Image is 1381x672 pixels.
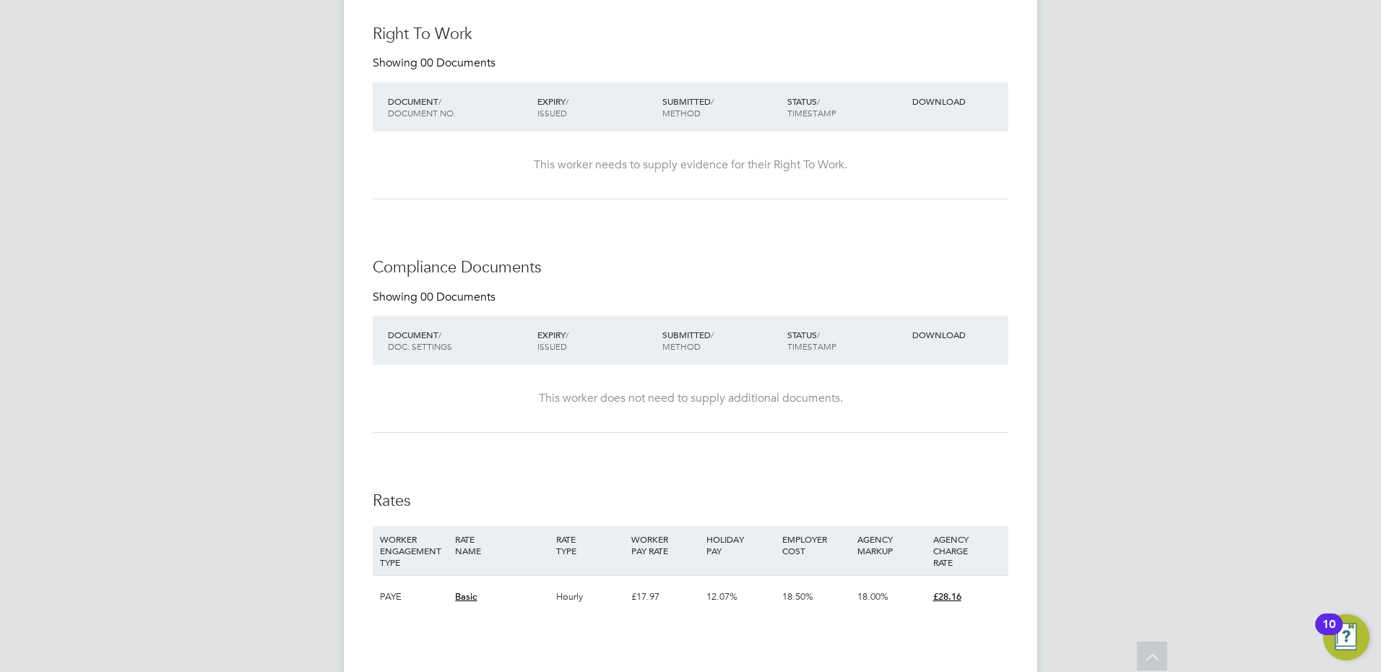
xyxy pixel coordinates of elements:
div: DOCUMENT [384,88,534,126]
h3: Compliance Documents [373,257,1008,278]
div: DOWNLOAD [909,322,1008,348]
span: 00 Documents [420,56,495,70]
span: METHOD [662,107,701,119]
div: AGENCY MARKUP [854,526,929,564]
span: TIMESTAMP [787,340,836,352]
div: 10 [1322,624,1335,643]
span: / [711,95,714,107]
span: / [438,95,441,107]
span: TIMESTAMP [787,107,836,119]
span: £28.16 [933,590,961,603]
span: Basic [455,590,477,603]
div: HOLIDAY PAY [703,526,778,564]
span: / [566,329,568,340]
div: Showing [373,56,498,71]
span: / [817,95,820,107]
div: WORKER ENGAGEMENT TYPE [376,526,451,575]
div: AGENCY CHARGE RATE [930,526,1005,575]
h3: Right To Work [373,24,1008,45]
span: DOC. SETTINGS [388,340,452,352]
span: 00 Documents [420,290,495,304]
div: EXPIRY [534,322,659,359]
div: WORKER PAY RATE [628,526,703,564]
div: STATUS [784,322,909,359]
div: RATE NAME [451,526,552,564]
div: DOWNLOAD [909,88,1008,114]
div: PAYE [376,576,451,618]
h3: Rates [373,491,1008,512]
span: ISSUED [537,107,567,119]
div: This worker needs to supply evidence for their Right To Work. [387,158,994,173]
span: / [711,329,714,340]
div: Showing [373,290,498,305]
span: 18.50% [782,590,813,603]
button: Open Resource Center, 10 new notifications [1323,614,1369,660]
span: / [566,95,568,107]
div: SUBMITTED [659,322,784,359]
div: This worker does not need to supply additional documents. [387,391,994,406]
span: DOCUMENT NO. [388,107,456,119]
div: STATUS [784,88,909,126]
span: / [817,329,820,340]
span: METHOD [662,340,701,352]
div: Hourly [553,576,628,618]
span: / [438,329,441,340]
div: DOCUMENT [384,322,534,359]
div: EMPLOYER COST [779,526,854,564]
span: ISSUED [537,340,567,352]
span: 18.00% [857,590,888,603]
div: RATE TYPE [553,526,628,564]
span: 12.07% [706,590,737,603]
div: SUBMITTED [659,88,784,126]
div: EXPIRY [534,88,659,126]
div: £17.97 [628,576,703,618]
